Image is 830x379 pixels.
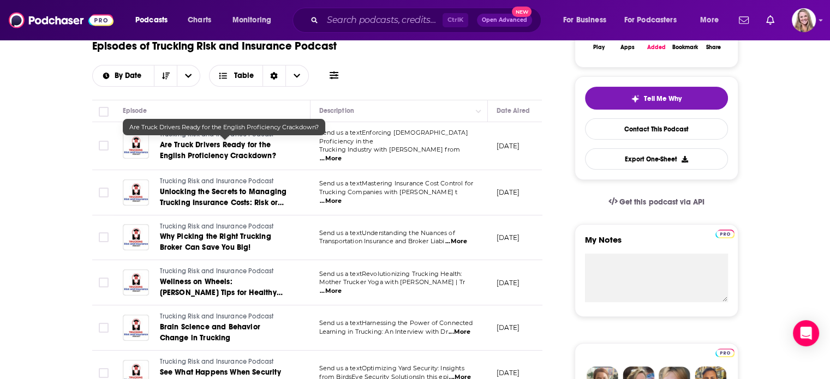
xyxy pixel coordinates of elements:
a: Brain Science and Behavior Change in Trucking [160,322,291,344]
button: open menu [225,11,285,29]
span: Open Advanced [482,17,527,23]
span: Trucking Companies with [PERSON_NAME] t [319,188,458,196]
span: Toggle select row [99,141,109,151]
label: My Notes [585,234,728,254]
button: Sort Direction [154,65,177,86]
p: [DATE] [497,368,520,377]
div: Open Intercom Messenger [793,320,819,346]
span: Wellness on Wheels: [PERSON_NAME] Tips for Healthy Trucking [160,277,283,308]
img: Podchaser - Follow, Share and Rate Podcasts [9,10,114,31]
a: Are Truck Drivers Ready for the English Proficiency Crackdown? [160,140,291,161]
p: [DATE] [497,141,520,151]
button: Export One-Sheet [585,148,728,170]
a: Trucking Risk and Insurance Podcast [160,357,291,367]
span: Trucking Risk and Insurance Podcast [160,267,274,275]
h2: Choose List sort [92,65,201,87]
span: ...More [449,328,470,336]
span: For Business [563,13,606,28]
img: Podchaser Pro [715,348,735,357]
img: tell me why sparkle [631,94,640,103]
span: ...More [320,197,342,206]
a: Charts [181,11,218,29]
div: Sort Direction [262,65,285,86]
input: Search podcasts, credits, & more... [323,11,443,29]
a: Pro website [715,228,735,238]
span: Why Picking the Right Trucking Broker Can Save You Big! [160,232,271,252]
a: Trucking Risk and Insurance Podcast [160,267,291,276]
span: Mother Trucker Yoga with [PERSON_NAME] | Tr [319,278,465,286]
a: Get this podcast via API [600,189,713,215]
div: Description [319,104,354,117]
img: Podchaser Pro [715,230,735,238]
span: Toggle select row [99,188,109,197]
a: Show notifications dropdown [735,11,753,29]
button: open menu [177,65,200,86]
a: Trucking Risk and Insurance Podcast [160,222,291,232]
span: Ctrl K [443,13,468,27]
span: Send us a textHarnessing the Power of Connected [319,319,473,327]
button: open menu [556,11,620,29]
button: Column Actions [472,105,485,118]
a: Trucking Risk and Insurance Podcast [160,312,291,322]
button: tell me why sparkleTell Me Why [585,87,728,110]
span: Send us a textOptimizing Yard Security: Insights [319,364,464,372]
div: Search podcasts, credits, & more... [303,8,552,33]
span: Charts [188,13,211,28]
a: Why Picking the Right Trucking Broker Can Save You Big! [160,231,291,253]
div: Episode [123,104,147,117]
span: Monitoring [232,13,271,28]
span: Logged in as KirstinPitchPR [792,8,816,32]
a: Pro website [715,347,735,357]
span: By Date [115,72,145,80]
span: Trucking Industry with [PERSON_NAME] from [319,146,461,153]
span: Trucking Risk and Insurance Podcast [160,358,274,365]
button: open menu [93,72,154,80]
div: Play [593,44,605,51]
span: Are Truck Drivers Ready for the English Proficiency Crackdown? [160,140,276,160]
img: User Profile [792,8,816,32]
p: [DATE] [497,188,520,197]
span: Send us a textUnderstanding the Nuances of [319,229,455,237]
a: Show notifications dropdown [762,11,779,29]
span: ...More [320,154,342,163]
span: Toggle select row [99,232,109,242]
div: Date Aired [497,104,530,117]
span: For Podcasters [624,13,677,28]
span: Trucking Risk and Insurance Podcast [160,222,274,230]
h2: Choose View [209,65,309,87]
span: Toggle select row [99,368,109,378]
div: Apps [620,44,635,51]
div: Bookmark [672,44,697,51]
a: Wellness on Wheels: [PERSON_NAME] Tips for Healthy Trucking [160,276,291,298]
div: Share [706,44,721,51]
span: Table [234,72,254,80]
span: Podcasts [135,13,168,28]
p: [DATE] [497,323,520,332]
span: Learning in Trucking: An Interview with Dr [319,328,448,335]
span: ...More [320,287,342,296]
a: Trucking Risk and Insurance Podcast [160,177,291,187]
span: Send us a textMastering Insurance Cost Control for [319,179,474,187]
h1: Episodes of Trucking Risk and Insurance Podcast [92,39,337,53]
button: Open AdvancedNew [477,14,532,27]
span: More [700,13,719,28]
span: ...More [445,237,467,246]
span: Get this podcast via API [619,197,704,207]
span: New [512,7,532,17]
button: open menu [128,11,182,29]
span: Tell Me Why [644,94,682,103]
a: Contact This Podcast [585,118,728,140]
span: Toggle select row [99,278,109,287]
div: Added [647,44,666,51]
span: Trucking Risk and Insurance Podcast [160,177,274,185]
span: Transportation Insurance and Broker Liabi [319,237,445,245]
button: open menu [617,11,692,29]
span: Unlocking the Secrets to Managing Trucking Insurance Costs: Risk or Reward? [160,187,287,218]
p: [DATE] [497,233,520,242]
span: Send us a textEnforcing [DEMOGRAPHIC_DATA] Proficiency in the [319,129,468,145]
span: Brain Science and Behavior Change in Trucking [160,322,260,342]
span: Toggle select row [99,323,109,333]
button: open menu [692,11,732,29]
a: Unlocking the Secrets to Managing Trucking Insurance Costs: Risk or Reward? [160,187,291,208]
